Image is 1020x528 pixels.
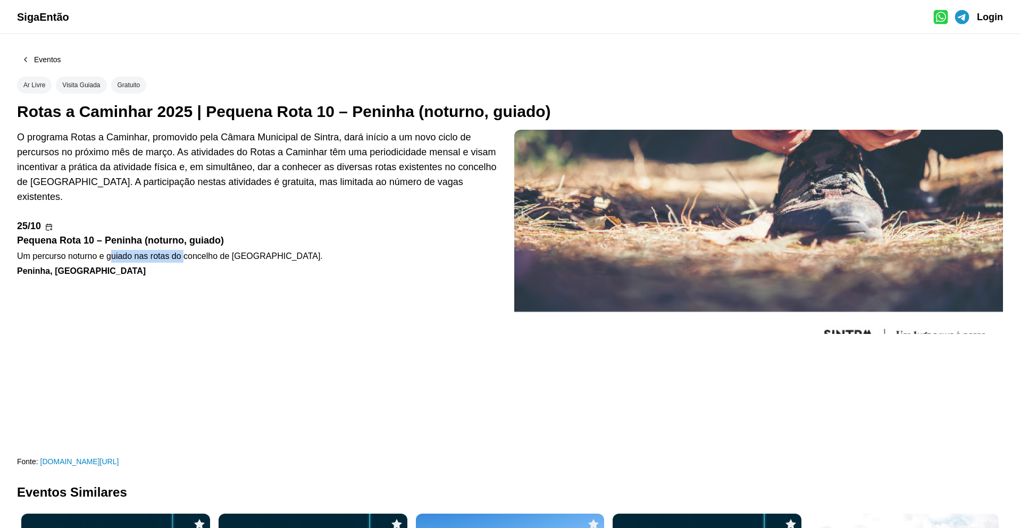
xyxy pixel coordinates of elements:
div: Ar Livre [23,81,45,89]
a: SigaEntão [17,10,69,24]
div: O programa Rotas a Caminhar, promovido pela Câmara Municipal de Sintra, dará início a um novo cic... [17,130,506,204]
div: Eventos Similares [17,484,1003,501]
div: Visita Guiada [62,81,100,89]
a: [DOMAIN_NAME][URL] [40,457,119,466]
div: Um percurso noturno e guiado nas rotas do concelho de [GEOGRAPHIC_DATA]. [17,250,506,263]
div: Pequena Rota 10 – Peninha (noturno, guiado) [17,233,506,248]
div: Peninha, [GEOGRAPHIC_DATA] [17,265,506,278]
div: Fonte: [17,456,506,467]
div: Rotas a Caminhar 2025 | Pequena Rota 10 – Peninha (noturno, guiado) [17,102,1003,121]
div: Gratuito [118,81,140,89]
img: Rotas a Caminhar 2025 | Pequena Rota 10 – Peninha (noturno, guiado) [514,130,1003,334]
a: Login [977,10,1003,24]
div: 25/10 [17,221,41,231]
span: Login [977,12,1003,22]
span: SigaEntão [17,11,69,23]
div: Eventos [34,55,61,64]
